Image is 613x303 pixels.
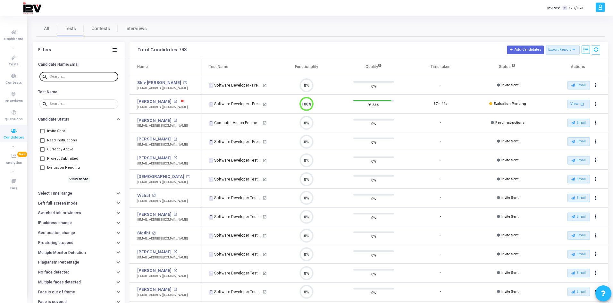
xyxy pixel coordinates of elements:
[546,46,580,55] button: Export Report
[173,138,177,141] mat-icon: open_in_new
[209,215,213,220] span: T
[209,195,262,201] div: Software Developer Test for [PERSON_NAME]
[440,214,441,220] div: -
[567,156,590,164] button: Email
[592,118,600,127] button: Actions
[495,121,525,125] span: Read Instructions
[209,120,262,126] div: Computer Vision Engineer - ML (2)
[263,140,267,144] mat-icon: open_in_new
[440,83,441,88] div: -
[209,290,213,295] span: T
[137,211,172,218] a: [PERSON_NAME]
[541,58,608,76] th: Actions
[47,146,73,153] span: Currently Active
[137,230,150,236] a: Siddhi
[263,271,267,275] mat-icon: open_in_new
[567,119,590,127] button: Email
[33,228,125,238] button: Geolocation change
[263,215,267,219] mat-icon: open_in_new
[263,290,267,294] mat-icon: open_in_new
[209,270,262,276] div: Software Developer Test for [PERSON_NAME]
[568,5,583,11] span: 729/1153
[592,81,600,90] button: Actions
[4,117,23,122] span: Questions
[209,83,213,88] span: T
[567,213,590,221] button: Email
[567,194,590,202] button: Email
[38,280,81,285] h6: Multiple faces detected
[440,195,441,201] div: -
[263,83,267,88] mat-icon: open_in_new
[173,269,177,273] mat-icon: open_in_new
[567,137,590,146] button: Email
[431,63,450,70] div: Time taken
[137,123,188,128] div: [EMAIL_ADDRESS][DOMAIN_NAME]
[263,196,267,200] mat-icon: open_in_new
[50,102,116,106] input: Search...
[137,192,150,199] a: Vishal
[263,234,267,238] mat-icon: open_in_new
[567,269,590,277] button: Email
[371,215,376,221] span: 0%
[563,6,567,11] span: T
[33,287,125,297] button: Face is out of frame
[440,139,441,144] div: -
[567,81,590,89] button: Email
[38,211,81,215] h6: Switched tab or window
[263,121,267,125] mat-icon: open_in_new
[592,231,600,240] button: Actions
[186,175,189,179] mat-icon: open_in_new
[42,101,50,107] mat-icon: search
[501,83,518,87] span: Invite Sent
[138,47,187,53] div: Total Candidates: 768
[38,221,72,225] h6: IP address change
[567,175,590,183] button: Email
[137,98,172,105] a: [PERSON_NAME]
[44,25,49,32] span: All
[209,121,213,126] span: T
[501,139,518,143] span: Invite Sent
[209,177,213,182] span: T
[68,176,90,183] h6: View more
[137,293,188,298] div: [EMAIL_ADDRESS][DOMAIN_NAME]
[263,158,267,163] mat-icon: open_in_new
[209,157,262,163] div: Software Developer Test for [PERSON_NAME]
[137,274,188,279] div: [EMAIL_ADDRESS][DOMAIN_NAME]
[501,215,518,219] span: Invite Sent
[38,240,73,245] h6: Proctoring stopped
[371,233,376,240] span: 0%
[507,46,544,54] button: Add Candidates
[137,80,181,86] a: Shiv [PERSON_NAME]
[579,101,585,107] mat-icon: open_in_new
[4,135,24,140] span: Candidates
[209,139,262,145] div: Software Developer - Fresher
[440,233,441,238] div: -
[263,177,267,181] mat-icon: open_in_new
[38,90,57,95] h6: Test Name
[173,288,177,291] mat-icon: open_in_new
[501,158,518,162] span: Invite Sent
[38,231,75,235] h6: Geolocation change
[501,177,518,181] span: Invite Sent
[152,231,155,235] mat-icon: open_in_new
[209,101,262,107] div: Software Developer - Fresher
[38,47,51,53] div: Filters
[33,248,125,257] button: Multiple Monitor Detection
[440,252,441,257] div: -
[125,25,147,32] span: Interviews
[9,62,19,67] span: Tests
[209,102,213,107] span: T
[33,277,125,287] button: Multiple faces detected
[209,251,262,257] div: Software Developer Test for [PERSON_NAME]
[33,208,125,218] button: Switched tab or window
[209,196,213,201] span: T
[209,82,262,88] div: Software Developer - Fresher
[137,105,188,110] div: [EMAIL_ADDRESS][DOMAIN_NAME]
[201,58,273,76] th: Test Name
[592,175,600,184] button: Actions
[137,63,148,70] div: Name
[23,2,41,14] img: logo
[209,139,213,145] span: T
[501,233,518,237] span: Invite Sent
[152,194,155,197] mat-icon: open_in_new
